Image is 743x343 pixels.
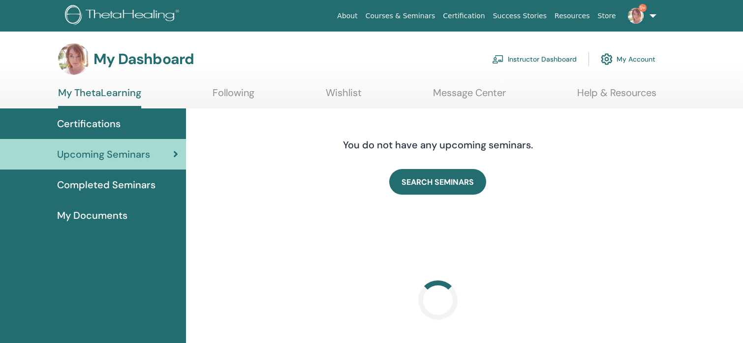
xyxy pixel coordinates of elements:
a: About [333,7,361,25]
img: default.jpg [628,8,644,24]
a: My Account [601,48,655,70]
img: logo.png [65,5,183,27]
a: Message Center [433,87,506,106]
span: Upcoming Seminars [57,147,150,162]
img: chalkboard-teacher.svg [492,55,504,64]
span: Completed Seminars [57,177,155,192]
a: My ThetaLearning [58,87,141,108]
h4: You do not have any upcoming seminars. [283,139,593,151]
a: Wishlist [326,87,362,106]
img: cog.svg [601,51,613,68]
span: My Documents [57,208,127,223]
img: default.jpg [58,43,90,75]
a: SEARCH SEMINARS [389,169,486,195]
span: SEARCH SEMINARS [402,177,474,187]
a: Certification [439,7,489,25]
a: Courses & Seminars [362,7,439,25]
span: Certifications [57,116,121,131]
a: Help & Resources [577,87,656,106]
a: Instructor Dashboard [492,48,577,70]
a: Resources [551,7,594,25]
span: 9+ [639,4,647,12]
a: Success Stories [489,7,551,25]
a: Store [594,7,620,25]
a: Following [213,87,254,106]
h3: My Dashboard [93,50,194,68]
